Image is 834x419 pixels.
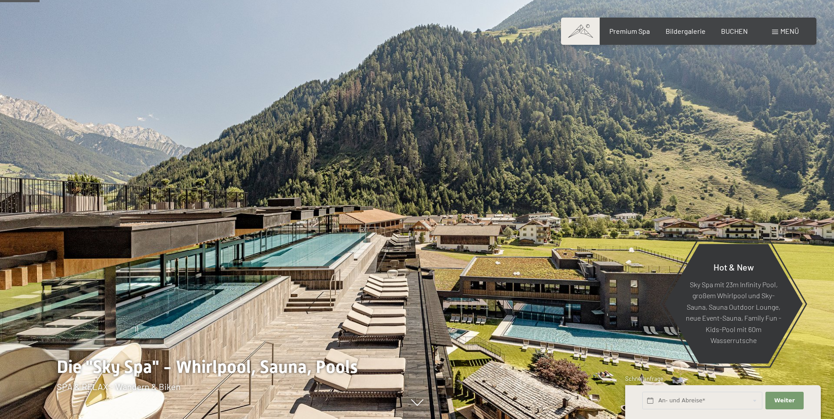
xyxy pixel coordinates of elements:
[609,27,650,35] a: Premium Spa
[625,375,663,382] span: Schnellanfrage
[714,261,754,272] span: Hot & New
[664,243,803,364] a: Hot & New Sky Spa mit 23m Infinity Pool, großem Whirlpool und Sky-Sauna, Sauna Outdoor Lounge, ne...
[721,27,748,35] a: BUCHEN
[765,392,803,410] button: Weiter
[686,278,781,346] p: Sky Spa mit 23m Infinity Pool, großem Whirlpool und Sky-Sauna, Sauna Outdoor Lounge, neue Event-S...
[774,397,795,405] span: Weiter
[666,27,706,35] a: Bildergalerie
[780,27,799,35] span: Menü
